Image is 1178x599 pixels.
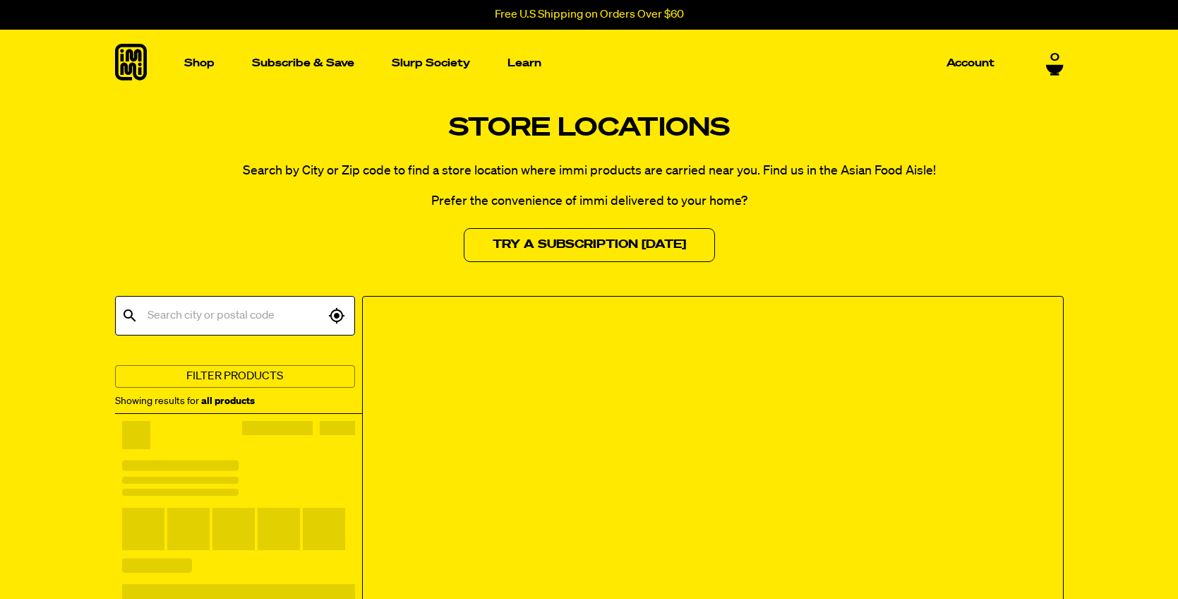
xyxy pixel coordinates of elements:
[1050,52,1059,64] span: 0
[179,30,220,97] a: Shop
[201,396,255,406] strong: all products
[115,393,355,410] div: Showing results for
[1046,52,1064,76] a: 0
[946,58,994,69] p: Account
[386,52,476,74] a: Slurp Society
[115,114,1064,144] h1: Store Locations
[144,302,325,329] input: Search city or postal code
[246,52,360,74] a: Subscribe & Save
[115,192,1064,211] p: Prefer the convenience of immi delivered to your home?
[502,30,547,97] a: Learn
[392,58,470,69] p: Slurp Society
[179,30,1000,97] nav: Main navigation
[115,365,355,388] button: Filter Products
[507,58,541,69] p: Learn
[184,58,215,69] p: Shop
[464,228,715,262] a: Try a Subscription [DATE]
[941,52,1000,74] a: Account
[495,8,684,21] p: Free U.S Shipping on Orders Over $60
[115,162,1064,181] p: Search by City or Zip code to find a store location where immi products are carried near you. Fin...
[252,58,354,69] p: Subscribe & Save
